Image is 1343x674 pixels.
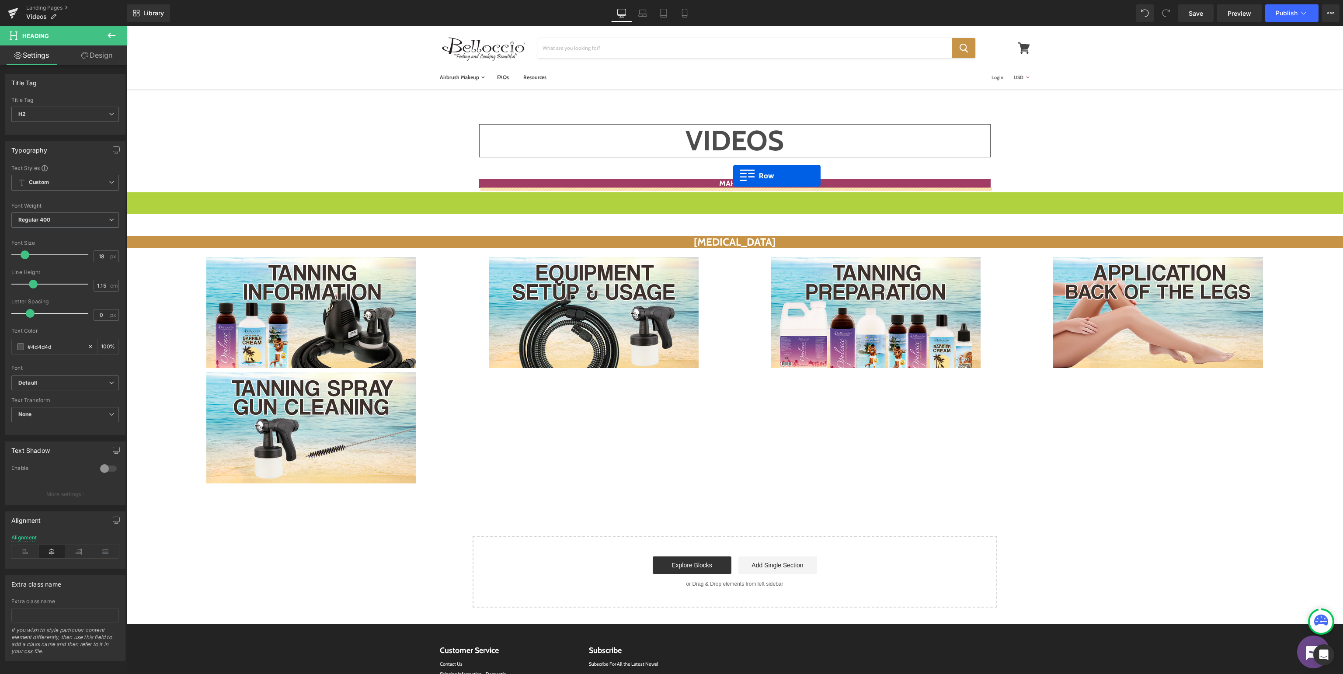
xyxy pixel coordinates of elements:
[46,490,81,498] p: More settings
[11,328,119,334] div: Text Color
[65,45,129,65] a: Design
[390,43,427,59] a: Resources
[26,4,127,11] a: Landing Pages
[11,512,41,524] div: Alignment
[18,379,37,387] i: Default
[110,254,118,259] span: px
[412,12,826,32] input: Search
[644,231,854,342] img: Video
[883,45,906,58] select: Change your currency
[1276,10,1298,17] span: Publish
[362,231,572,342] img: Video
[143,9,164,17] span: Library
[364,43,389,59] a: FAQs
[97,339,118,354] div: %
[1217,4,1262,22] a: Preview
[18,411,32,417] b: None
[18,111,26,117] b: H2
[632,4,653,22] a: Laptop
[313,645,379,651] a: Shipping Information - Domestic
[463,634,599,642] p: Subscribe For All the Latest News!
[28,342,84,351] input: Color
[110,312,118,318] span: px
[110,283,118,288] span: em
[11,365,119,371] div: Font
[11,240,119,246] div: Font Size
[5,484,125,504] button: More settings
[11,397,119,403] div: Text Transform
[307,39,427,63] ul: Main menu
[11,535,37,541] div: Alignment
[26,13,47,20] span: Videos
[1189,9,1203,18] span: Save
[1228,9,1251,18] span: Preview
[11,465,91,474] div: Enable
[313,615,449,634] h2: Customer Service
[11,299,119,305] div: Letter Spacing
[1157,4,1175,22] button: Redo
[80,231,290,342] img: Video
[463,615,599,634] h2: Subscribe
[11,164,119,171] div: Text Styles
[11,576,61,588] div: Extra class name
[80,346,290,457] img: Video
[611,4,632,22] a: Desktop
[653,4,674,22] a: Tablet
[303,39,915,63] nav: Desktop navigation
[29,179,49,186] b: Custom
[360,555,857,561] p: or Drag & Drop elements from left sidebar
[11,74,37,87] div: Title Tag
[674,4,695,22] a: Mobile
[313,635,336,641] a: Contact Us
[1322,4,1340,22] button: More
[1136,4,1154,22] button: Undo
[11,203,119,209] div: Font Weight
[11,627,119,660] div: If you wish to style particular content element differently, then use this field to add a class n...
[11,598,119,605] div: Extra class name
[22,32,49,39] span: Heading
[860,43,882,59] a: Login
[353,98,864,131] h1: VIDEOS
[11,97,119,103] div: Title Tag
[593,153,624,162] font: MAKEUP
[612,530,691,548] a: Add Single Section
[127,4,170,22] a: New Library
[11,269,119,275] div: Line Height
[526,530,605,548] a: Explore Blocks
[826,12,849,32] button: Search
[11,442,50,454] div: Text Shadow
[307,43,363,59] a: Airbrush Makeup
[927,231,1137,342] img: Video
[18,216,51,223] b: Regular 400
[1313,644,1334,665] div: Open Intercom Messenger
[1265,4,1319,22] button: Publish
[11,142,47,154] div: Typography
